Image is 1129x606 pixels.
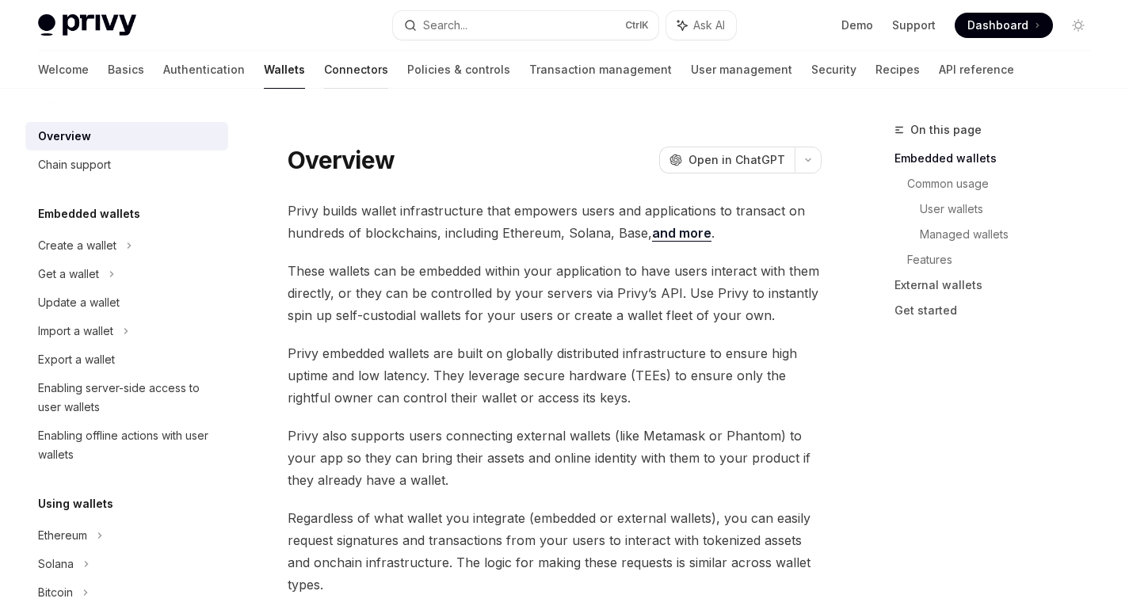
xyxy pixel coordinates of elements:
a: Export a wallet [25,345,228,374]
a: External wallets [894,273,1104,298]
span: Open in ChatGPT [688,152,785,168]
a: Policies & controls [407,51,510,89]
a: Basics [108,51,144,89]
a: Embedded wallets [894,146,1104,171]
div: Overview [38,127,91,146]
a: Security [811,51,856,89]
a: User management [691,51,792,89]
span: Ask AI [693,17,725,33]
a: and more [652,225,711,242]
span: Privy also supports users connecting external wallets (like Metamask or Phantom) to your app so t... [288,425,822,491]
a: Dashboard [955,13,1053,38]
div: Search... [423,16,467,35]
a: API reference [939,51,1014,89]
span: Privy embedded wallets are built on globally distributed infrastructure to ensure high uptime and... [288,342,822,409]
div: Create a wallet [38,236,116,255]
a: Enabling offline actions with user wallets [25,421,228,469]
span: Dashboard [967,17,1028,33]
span: Regardless of what wallet you integrate (embedded or external wallets), you can easily request si... [288,507,822,596]
h5: Embedded wallets [38,204,140,223]
div: Import a wallet [38,322,113,341]
div: Ethereum [38,526,87,545]
span: Privy builds wallet infrastructure that empowers users and applications to transact on hundreds o... [288,200,822,244]
img: light logo [38,14,136,36]
h1: Overview [288,146,395,174]
a: Update a wallet [25,288,228,317]
h5: Using wallets [38,494,113,513]
a: Enabling server-side access to user wallets [25,374,228,421]
div: Enabling offline actions with user wallets [38,426,219,464]
a: Chain support [25,151,228,179]
div: Bitcoin [38,583,73,602]
div: Update a wallet [38,293,120,312]
button: Ask AI [666,11,736,40]
div: Enabling server-side access to user wallets [38,379,219,417]
a: Common usage [907,171,1104,196]
button: Open in ChatGPT [659,147,795,173]
div: Get a wallet [38,265,99,284]
a: User wallets [920,196,1104,222]
div: Chain support [38,155,111,174]
a: Transaction management [529,51,672,89]
div: Export a wallet [38,350,115,369]
a: Recipes [875,51,920,89]
button: Toggle dark mode [1066,13,1091,38]
a: Authentication [163,51,245,89]
span: These wallets can be embedded within your application to have users interact with them directly, ... [288,260,822,326]
a: Demo [841,17,873,33]
a: Support [892,17,936,33]
span: Ctrl K [625,19,649,32]
a: Get started [894,298,1104,323]
a: Wallets [264,51,305,89]
a: Connectors [324,51,388,89]
button: Search...CtrlK [393,11,658,40]
span: On this page [910,120,982,139]
div: Solana [38,555,74,574]
a: Overview [25,122,228,151]
a: Features [907,247,1104,273]
a: Welcome [38,51,89,89]
a: Managed wallets [920,222,1104,247]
